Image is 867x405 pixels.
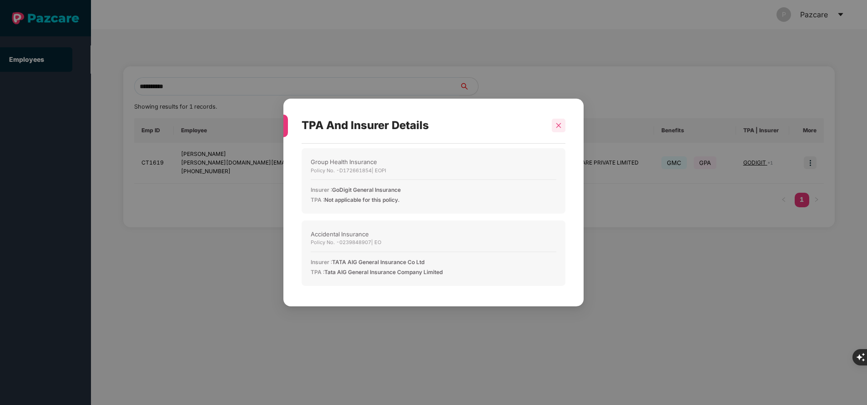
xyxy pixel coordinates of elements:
span: Not applicable for this policy. [324,196,399,203]
span: TPA : [311,269,324,275]
span: TPA : [311,196,324,203]
span: Insurer : [311,259,332,265]
span: close [555,122,562,129]
span: GoDigit General Insurance [332,186,401,193]
div: Group Health Insurance [311,157,556,166]
span: TATA AIG General Insurance Co Ltd [332,259,424,265]
div: TPA And Insurer Details [302,108,544,143]
span: Tata AIG General Insurance Company Limited [324,269,443,275]
span: Insurer : [311,186,332,193]
div: Policy No. - D172661854 | EOPI [311,167,556,175]
div: Accidental Insurance [311,230,556,239]
div: Policy No. - 0239848907 | EO [311,239,556,246]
